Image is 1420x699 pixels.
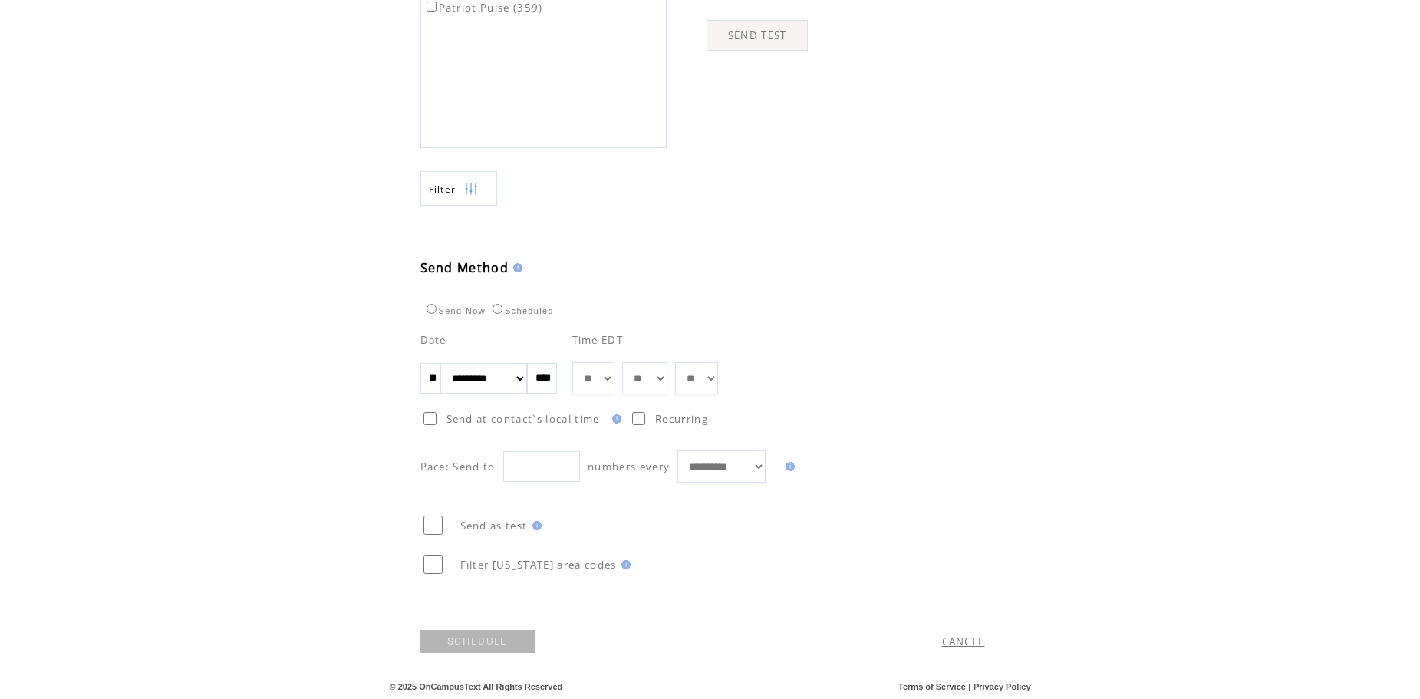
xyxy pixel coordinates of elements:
span: © 2025 OnCampusText All Rights Reserved [390,682,563,691]
span: Time EDT [572,333,624,347]
input: Send Now [427,304,437,314]
span: numbers every [588,460,670,473]
span: Date [420,333,446,347]
img: help.gif [509,263,522,272]
span: Filter [US_STATE] area codes [460,558,617,572]
img: filters.png [464,172,478,206]
a: Filter [420,171,497,206]
a: CANCEL [942,635,985,648]
span: Pace: Send to [420,460,496,473]
img: help.gif [781,462,795,471]
label: Scheduled [489,306,554,315]
label: Send Now [423,306,486,315]
span: Send as test [460,519,528,532]
img: help.gif [608,414,621,424]
a: SCHEDULE [420,630,535,653]
span: Send Method [420,259,509,276]
a: Terms of Service [898,682,966,691]
input: Scheduled [493,304,502,314]
label: Patriot Pulse (359) [423,1,543,15]
span: Send at contact`s local time [446,412,600,426]
input: Patriot Pulse (359) [427,2,437,12]
span: Recurring [655,412,708,426]
a: SEND TEST [707,20,808,51]
img: help.gif [617,560,631,569]
img: help.gif [528,521,542,530]
span: | [968,682,970,691]
a: Privacy Policy [974,682,1031,691]
span: Show filters [429,183,456,196]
